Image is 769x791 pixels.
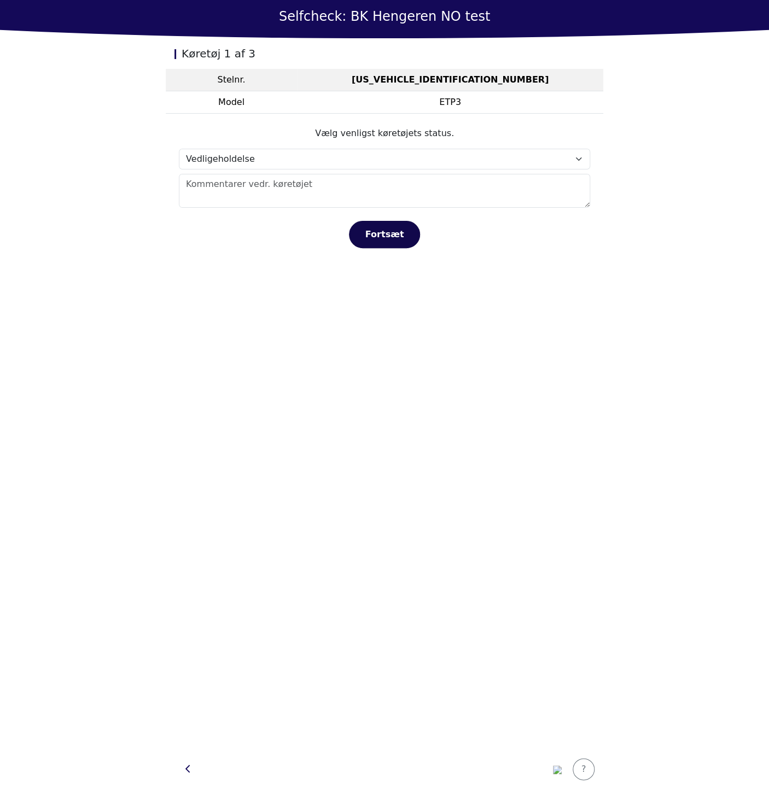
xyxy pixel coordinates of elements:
[179,127,590,140] p: Vælg venligst køretøjets status.
[573,758,595,780] button: ?
[174,47,595,60] h2: Køretøj 1 af 3
[349,221,420,248] button: Fortsæt
[279,9,490,25] h1: Selfcheck: BK Hengeren NO test
[352,74,549,85] strong: [US_VEHICLE_IDENTIFICATION_NUMBER]
[360,228,409,241] div: Fortsæt
[553,765,562,774] img: dk.png
[166,91,297,114] td: Model
[580,763,587,776] div: ?
[166,69,297,91] td: Stelnr.
[297,91,603,114] td: ETP3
